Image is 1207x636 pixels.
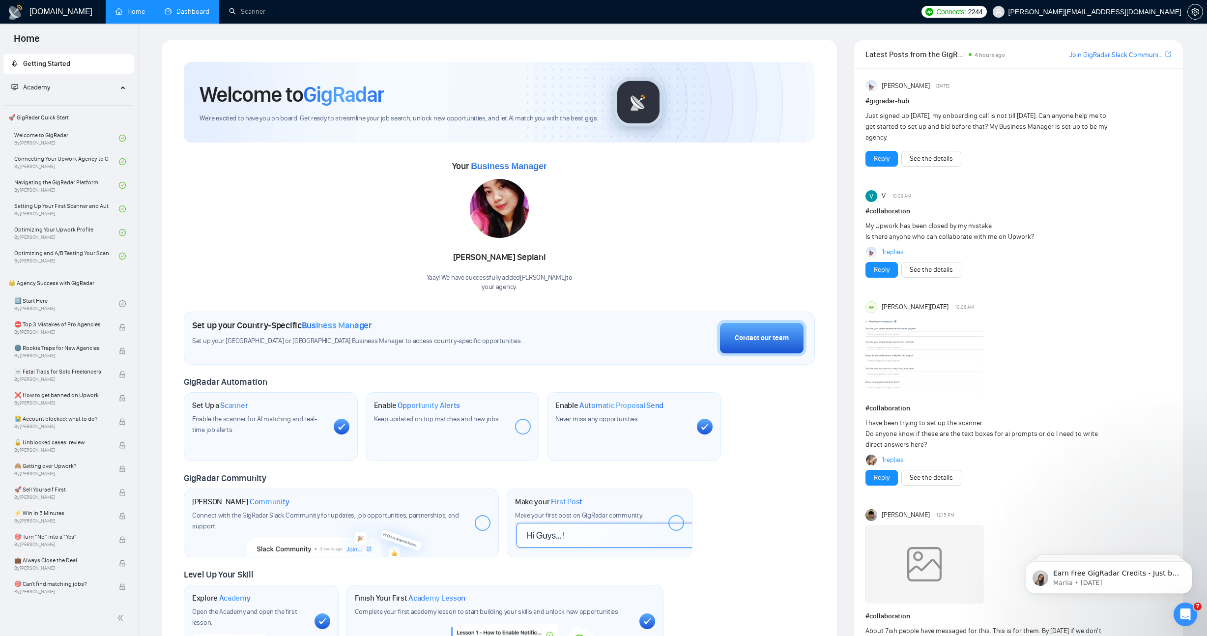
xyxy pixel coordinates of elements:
span: Getting Started [23,59,70,68]
span: check-circle [119,229,126,236]
a: See the details [910,472,953,483]
span: Latest Posts from the GigRadar Community [865,48,966,60]
span: check-circle [119,135,126,142]
span: double-left [117,613,127,623]
a: 1️⃣ Start HereBy[PERSON_NAME] [14,293,119,315]
span: setting [1188,8,1203,16]
div: My Upwork has been closed by my mistake Is there anyone who can collaborate with me on Upwork? [865,221,1110,242]
img: Joey Akhter [865,509,877,521]
span: Home [6,31,48,52]
span: By [PERSON_NAME] [14,353,109,359]
span: 🚀 GigRadar Quick Start [4,108,133,127]
span: 7 [1194,603,1202,610]
span: By [PERSON_NAME] [14,494,109,500]
a: Optimizing Your Upwork ProfileBy[PERSON_NAME] [14,222,119,243]
a: export [1165,50,1171,59]
span: lock [119,560,126,567]
span: [DATE] [936,82,949,90]
img: Sofiiia [866,455,877,465]
button: setting [1187,4,1203,20]
span: GigRadar Automation [184,376,267,387]
span: By [PERSON_NAME] [14,471,109,477]
span: 12:15 PM [936,511,954,520]
a: Optimizing and A/B Testing Your Scanner for Better ResultsBy[PERSON_NAME] [14,245,119,267]
span: Connect with the GigRadar Slack Community for updates, job opportunities, partnerships, and support. [192,511,459,530]
span: check-circle [119,182,126,189]
img: upwork-logo.png [925,8,933,16]
a: Join GigRadar Slack Community [1069,50,1163,60]
span: ❌ How to get banned on Upwork [14,390,109,400]
span: Complete your first academy lesson to start building your skills and unlock new opportunities. [355,607,620,616]
span: Academy Lesson [408,593,465,603]
span: lock [119,465,126,472]
div: Just signed up [DATE], my onboarding call is not till [DATE]. Can anyone help me to get started t... [865,111,1110,143]
a: Reply [874,153,890,164]
span: By [PERSON_NAME] [14,376,109,382]
img: F09C9EU858S-image.png [865,317,983,396]
span: Community [250,497,289,507]
span: By [PERSON_NAME] [14,329,109,335]
button: Reply [865,151,898,167]
span: Keep updated on top matches and new jobs. [374,415,500,423]
span: check-circle [119,158,126,165]
img: slackcommunity-bg.png [247,512,435,557]
span: Never miss any opportunities. [555,415,639,423]
iframe: Intercom notifications message [1010,541,1207,609]
span: lock [119,583,126,590]
iframe: Intercom live chat [1174,603,1197,626]
span: lock [119,513,126,520]
span: check-circle [119,205,126,212]
a: Reply [874,264,890,275]
h1: Set Up a [192,401,248,410]
a: See the details [910,264,953,275]
span: [PERSON_NAME] [882,510,930,520]
span: By [PERSON_NAME] [14,424,109,430]
div: [PERSON_NAME] Sepiani [427,249,573,266]
a: Reply [874,472,890,483]
a: See the details [910,153,953,164]
span: 👑 Agency Success with GigRadar [4,273,133,293]
span: Academy [219,593,251,603]
h1: Make your [515,497,582,507]
span: lock [119,395,126,402]
span: Business Manager [302,320,372,331]
img: 1708932398273-WhatsApp%20Image%202024-02-26%20at%2015.20.52.jpeg [470,179,529,238]
span: 🔓 Unblocked cases: review [14,437,109,447]
span: lock [119,536,126,543]
span: lock [119,347,126,354]
span: By [PERSON_NAME] [14,542,109,548]
span: Academy [11,83,50,91]
a: 1replies [882,247,904,257]
a: Setting Up Your First Scanner and Auto-BidderBy[PERSON_NAME] [14,198,119,220]
div: Contact our team [735,333,789,344]
h1: # gigradar-hub [865,96,1171,107]
h1: Set up your Country-Specific [192,320,372,331]
span: Business Manager [471,161,546,171]
button: See the details [901,151,961,167]
span: ⛔ Top 3 Mistakes of Pro Agencies [14,319,109,329]
span: Automatic Proposal Send [579,401,663,410]
a: Welcome to GigRadarBy[PERSON_NAME] [14,127,119,149]
h1: Welcome to [200,81,384,108]
span: check-circle [119,300,126,307]
a: Connecting Your Upwork Agency to GigRadarBy[PERSON_NAME] [14,151,119,173]
h1: Explore [192,593,251,603]
span: 💼 Always Close the Deal [14,555,109,565]
span: 😭 Account blocked: what to do? [14,414,109,424]
span: We're excited to have you on board. Get ready to streamline your job search, unlock new opportuni... [200,114,598,123]
span: 🚀 Sell Yourself First [14,485,109,494]
h1: # collaboration [865,206,1171,217]
img: logo [8,4,24,20]
span: Scanner [220,401,248,410]
span: By [PERSON_NAME] [14,589,109,595]
span: Your [452,161,547,172]
span: By [PERSON_NAME] [14,400,109,406]
span: Set up your [GEOGRAPHIC_DATA] or [GEOGRAPHIC_DATA] Business Manager to access country-specific op... [192,337,561,346]
span: ☠️ Fatal Traps for Solo Freelancers [14,367,109,376]
span: Enable the scanner for AI matching and real-time job alerts. [192,415,317,434]
button: Reply [865,262,898,278]
span: lock [119,418,126,425]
